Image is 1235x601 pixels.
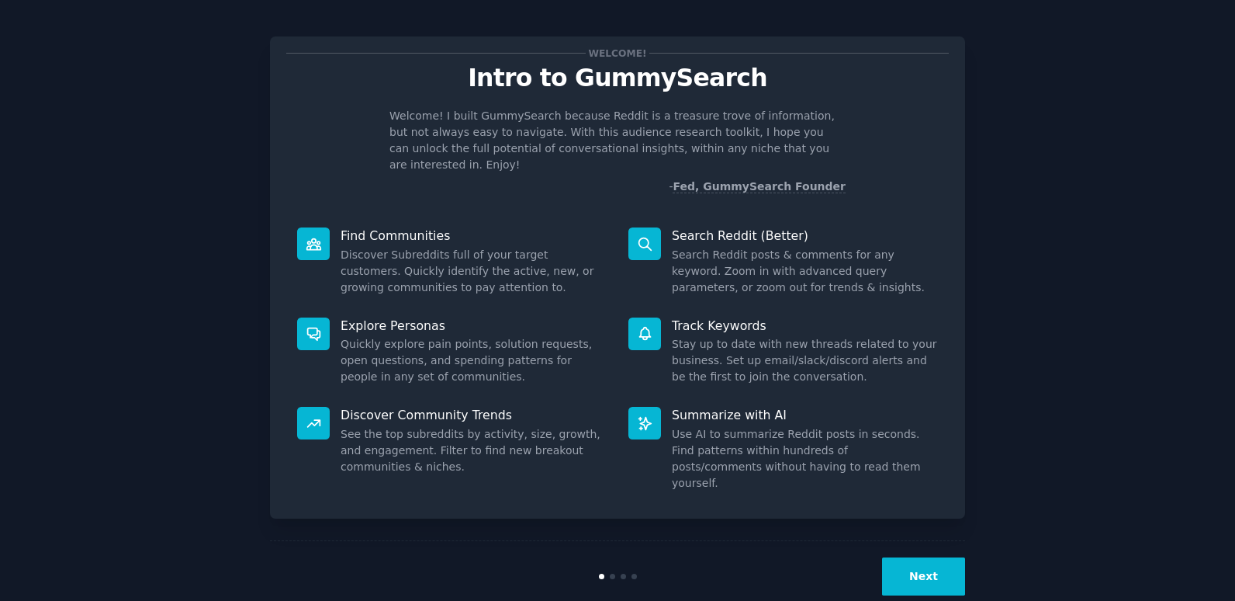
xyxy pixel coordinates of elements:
button: Next [882,558,965,596]
p: Summarize with AI [672,407,938,423]
p: Search Reddit (Better) [672,228,938,244]
p: Intro to GummySearch [286,64,949,92]
p: Explore Personas [341,318,607,334]
span: Welcome! [586,45,649,61]
p: Track Keywords [672,318,938,334]
dd: See the top subreddits by activity, size, growth, and engagement. Filter to find new breakout com... [341,426,607,475]
a: Fed, GummySearch Founder [673,180,846,193]
div: - [669,179,846,195]
p: Welcome! I built GummySearch because Reddit is a treasure trove of information, but not always ea... [389,108,846,173]
dd: Use AI to summarize Reddit posts in seconds. Find patterns within hundreds of posts/comments with... [672,426,938,492]
dd: Discover Subreddits full of your target customers. Quickly identify the active, new, or growing c... [341,247,607,296]
p: Find Communities [341,228,607,244]
p: Discover Community Trends [341,407,607,423]
dd: Search Reddit posts & comments for any keyword. Zoom in with advanced query parameters, or zoom o... [672,247,938,296]
dd: Stay up to date with new threads related to your business. Set up email/slack/discord alerts and ... [672,336,938,385]
dd: Quickly explore pain points, solution requests, open questions, and spending patterns for people ... [341,336,607,385]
